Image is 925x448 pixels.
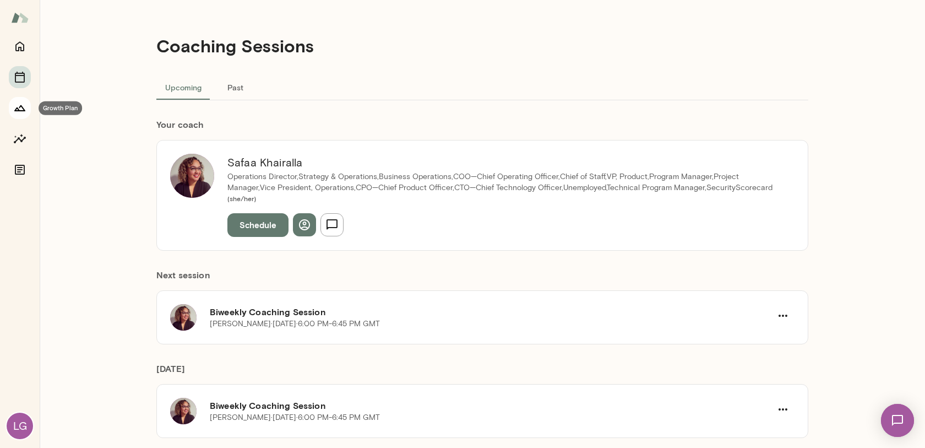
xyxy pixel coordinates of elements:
[9,35,31,57] button: Home
[156,362,808,384] h6: [DATE]
[210,412,380,423] p: [PERSON_NAME] · [DATE] · 6:00 PM-6:45 PM GMT
[156,74,808,100] div: basic tabs example
[210,305,771,319] h6: Biweekly Coaching Session
[210,319,380,330] p: [PERSON_NAME] · [DATE] · 6:00 PM-6:45 PM GMT
[293,213,316,236] button: View profile
[227,154,781,171] h6: Safaa Khairalla
[9,66,31,88] button: Sessions
[9,97,31,119] button: Growth Plan
[156,35,314,56] h4: Coaching Sessions
[210,74,260,100] button: Past
[9,128,31,150] button: Insights
[9,159,31,181] button: Documents
[156,118,808,131] h6: Your coach
[170,154,214,198] img: Safaa Khairalla
[320,213,344,236] button: Send message
[227,195,256,202] span: ( she/her )
[227,171,781,204] p: Operations Director,Strategy & Operations,Business Operations,COO—Chief Operating Officer,Chief o...
[156,268,808,290] h6: Next session
[227,213,289,236] button: Schedule
[210,399,771,412] h6: Biweekly Coaching Session
[7,413,33,439] div: LG
[11,7,29,28] img: Mento
[156,74,210,100] button: Upcoming
[39,101,82,115] div: Growth Plan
